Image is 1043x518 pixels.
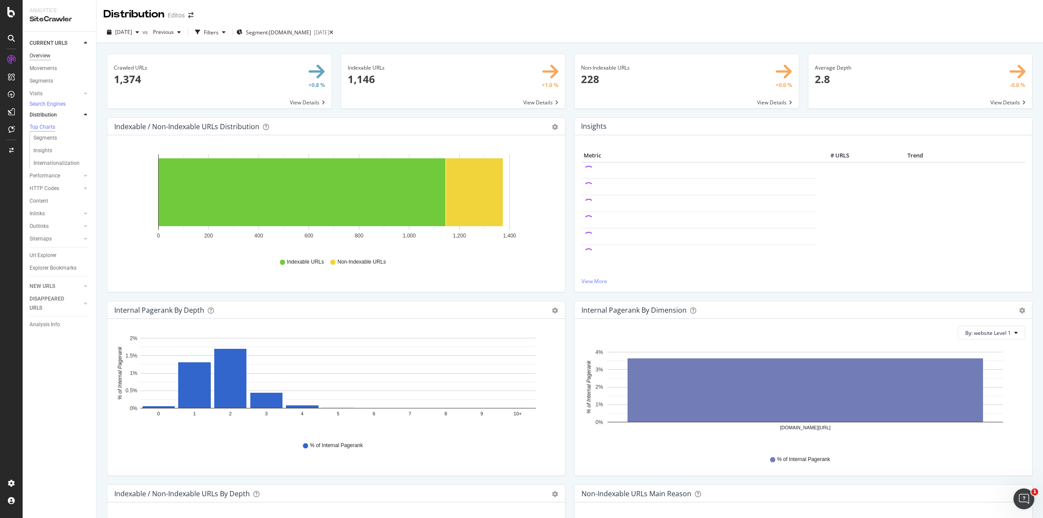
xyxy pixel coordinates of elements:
[30,64,90,73] a: Movements
[236,25,329,39] button: Segment:[DOMAIN_NAME][DATE]
[157,233,160,239] text: 0
[30,51,50,60] div: Overview
[30,100,74,109] a: Search Engines
[409,411,411,417] text: 7
[30,77,53,86] div: Segments
[514,411,522,417] text: 10+
[33,146,90,155] a: Insights
[30,184,81,193] a: HTTP Codes
[586,360,592,414] text: % of Internal Pagerank
[1013,488,1034,509] iframe: Intercom live chat
[30,64,57,73] div: Movements
[30,320,60,329] div: Analysis Info
[33,146,52,155] div: Insights
[30,51,90,60] a: Overview
[581,347,1021,448] svg: A chart.
[30,110,81,120] a: Distribution
[30,197,90,206] a: Content
[581,149,817,162] th: Metric
[552,307,558,314] div: gear
[30,294,73,313] div: DISAPPEARED URLS
[30,234,81,244] a: Sitemaps
[301,411,303,417] text: 4
[30,251,56,260] div: Url Explorer
[595,367,603,373] text: 3%
[114,122,259,131] div: Indexable / Non-Indexable URLs Distribution
[30,39,67,48] div: CURRENT URLS
[114,333,554,434] svg: A chart.
[314,29,329,36] div: [DATE]
[30,320,90,329] a: Analysis Info
[126,388,138,394] text: 0.5%
[581,489,691,498] div: Non-Indexable URLs Main Reason
[33,134,57,143] div: Segments
[115,28,132,36] span: 2025 Aug. 2nd
[445,411,447,417] text: 8
[149,28,174,36] span: Previous
[595,419,603,425] text: 0%
[117,346,123,400] text: % of Internal Pagerank
[204,29,219,36] div: Filters
[30,209,45,218] div: Inlinks
[337,411,339,417] text: 5
[114,489,250,498] div: Indexable / Non-Indexable URLs by Depth
[503,233,516,239] text: 1,400
[965,329,1011,337] span: By: website Level 1
[453,233,466,239] text: 1,200
[780,425,830,431] text: [DOMAIN_NAME][URL]
[204,233,213,239] text: 200
[126,353,138,359] text: 1.5%
[1031,488,1038,495] span: 1
[30,282,81,291] a: NEW URLS
[143,28,149,36] span: vs
[337,258,385,266] span: Non-Indexable URLs
[30,171,60,180] div: Performance
[817,149,851,162] th: # URLS
[552,124,558,130] div: gear
[254,233,263,239] text: 400
[30,171,81,180] a: Performance
[287,258,324,266] span: Indexable URLs
[30,234,52,244] div: Sitemaps
[192,25,229,39] button: Filters
[480,411,483,417] text: 9
[33,159,80,168] div: Internationalization
[305,233,313,239] text: 600
[130,405,138,411] text: 0%
[229,411,232,417] text: 2
[265,411,268,417] text: 3
[103,25,143,39] button: [DATE]
[373,411,375,417] text: 6
[30,89,43,98] div: Visits
[33,159,90,168] a: Internationalization
[188,12,193,18] div: arrow-right-arrow-left
[114,306,204,314] div: Internal Pagerank by Depth
[114,149,554,250] svg: A chart.
[157,411,160,417] text: 0
[33,134,90,143] a: Segments
[355,233,363,239] text: 800
[30,123,90,132] a: Top Charts
[168,11,185,20] div: Editos
[30,264,76,273] div: Explorer Bookmarks
[595,349,603,355] text: 4%
[595,384,603,390] text: 2%
[1019,307,1025,314] div: gear
[30,209,81,218] a: Inlinks
[30,184,59,193] div: HTTP Codes
[30,39,81,48] a: CURRENT URLS
[777,456,830,463] span: % of Internal Pagerank
[30,222,81,231] a: Outlinks
[149,25,184,39] button: Previous
[30,124,55,131] div: Top Charts
[30,77,90,86] a: Segments
[595,402,603,408] text: 1%
[30,110,57,120] div: Distribution
[958,326,1025,340] button: By: website Level 1
[310,442,363,449] span: % of Internal Pagerank
[30,282,55,291] div: NEW URLS
[246,29,311,36] span: Segment: [DOMAIN_NAME]
[30,222,49,231] div: Outlinks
